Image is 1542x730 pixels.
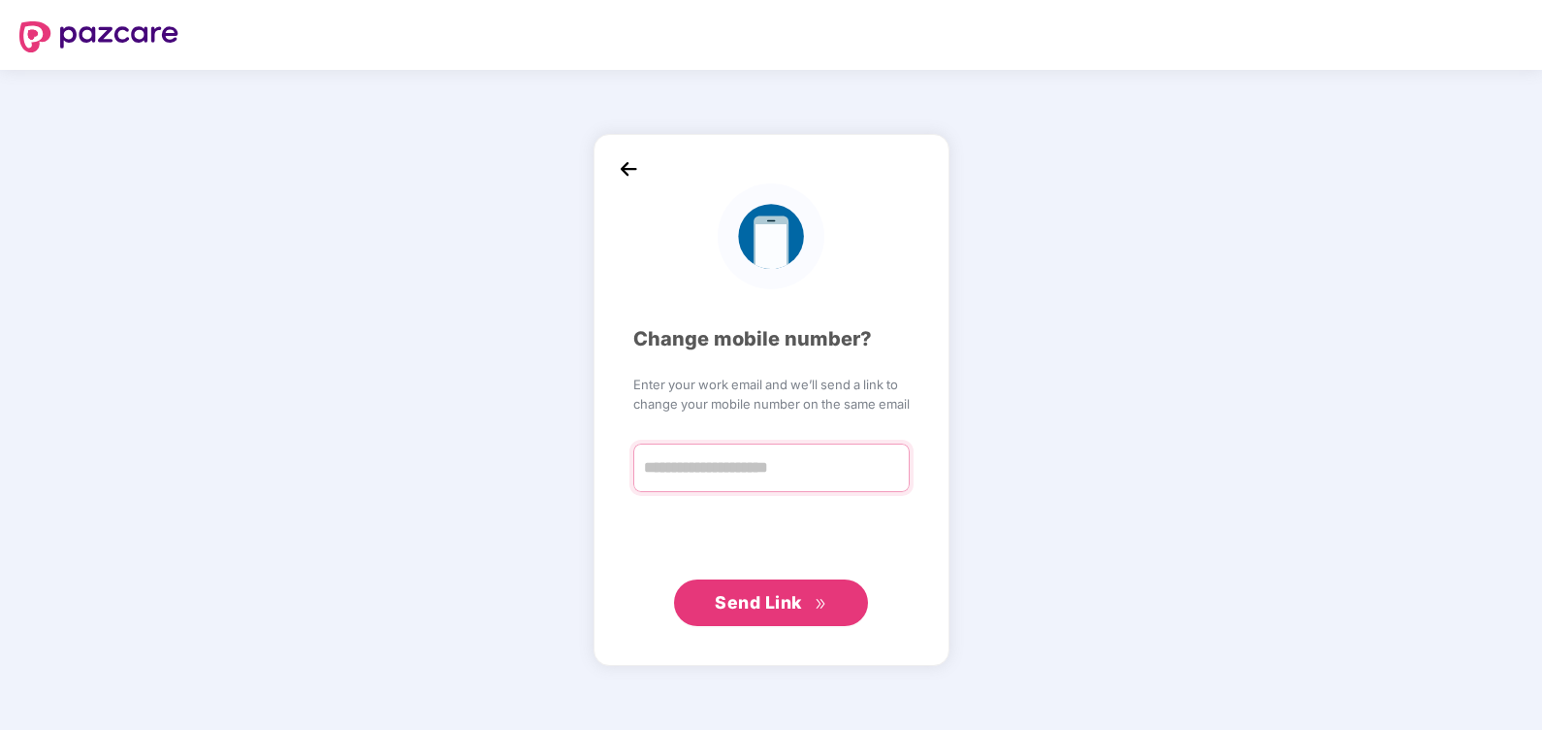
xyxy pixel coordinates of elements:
button: Send Linkdouble-right [674,580,868,626]
img: logo [718,183,823,289]
img: logo [19,21,178,52]
span: Send Link [715,592,802,613]
span: change your mobile number on the same email [633,394,910,414]
div: Change mobile number? [633,324,910,354]
span: Enter your work email and we’ll send a link to [633,375,910,394]
img: back_icon [614,154,643,183]
span: double-right [815,598,827,611]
